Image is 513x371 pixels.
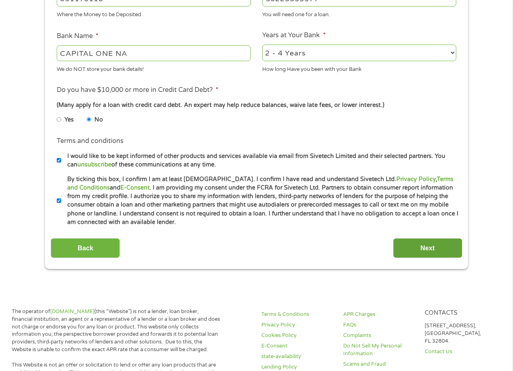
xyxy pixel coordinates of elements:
input: Next [393,238,462,258]
a: Privacy Policy [396,176,436,183]
a: state-availability [261,353,333,360]
div: How long Have you been with your Bank [262,62,456,73]
h4: Contacts [425,309,496,317]
a: E-Consent [120,184,150,191]
a: Contact Us [425,348,496,356]
a: Do Not Sell My Personal Information [343,342,415,358]
p: [STREET_ADDRESS], [GEOGRAPHIC_DATA], FL 32804. [425,322,496,345]
div: You will need one for a loan. [262,8,456,19]
a: Lending Policy [261,363,333,371]
a: APR Charges [343,311,415,318]
a: FAQs [343,321,415,329]
label: Terms and conditions [57,137,124,145]
a: Privacy Policy [261,321,333,329]
a: Scams and Fraud [343,360,415,368]
a: E-Consent [261,342,333,350]
a: Terms & Conditions [261,311,333,318]
a: Complaints [343,332,415,339]
div: Where the Money to be Deposited [57,8,251,19]
label: Bank Name [57,32,98,41]
a: Terms and Conditions [67,176,453,191]
label: I would like to be kept informed of other products and services available via email from Sivetech... [61,152,459,169]
a: [DOMAIN_NAME] [50,308,94,315]
div: We do NOT store your bank details! [57,62,251,73]
label: Do you have $10,000 or more in Credit Card Debt? [57,86,218,94]
label: Yes [64,115,74,124]
input: Back [51,238,120,258]
div: (Many apply for a loan with credit card debt. An expert may help reduce balances, waive late fees... [57,101,456,110]
label: By ticking this box, I confirm I am at least [DEMOGRAPHIC_DATA]. I confirm I have read and unders... [61,175,459,227]
a: Cookies Policy [261,332,333,339]
a: unsubscribe [77,161,111,168]
p: The operator of (this “Website”) is not a lender, loan broker, financial institution, an agent or... [12,308,220,354]
label: No [94,115,103,124]
label: Years at Your Bank [262,31,325,40]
